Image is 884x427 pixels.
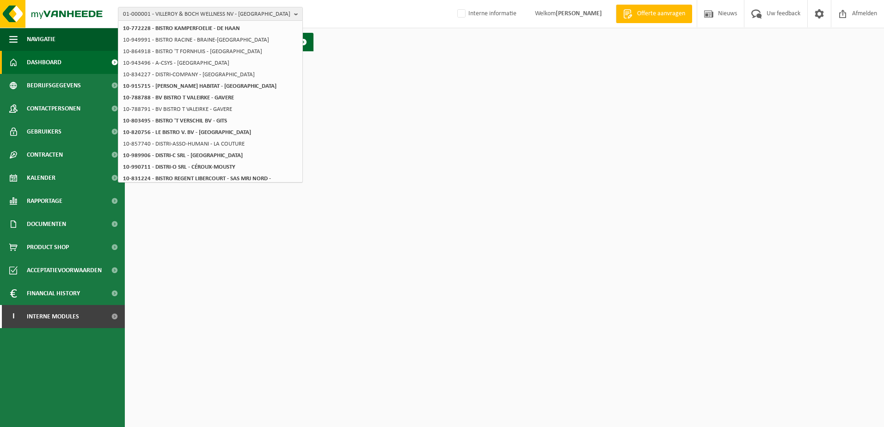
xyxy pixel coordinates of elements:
strong: 10-989906 - DISTRI-C SRL - [GEOGRAPHIC_DATA] [123,152,243,159]
span: Interne modules [27,305,79,328]
label: Interne informatie [455,7,516,21]
span: I [9,305,18,328]
li: 10-834227 - DISTRI-COMPANY - [GEOGRAPHIC_DATA] [120,69,301,80]
span: Gebruikers [27,120,61,143]
strong: 10-788788 - BV BISTRO T VALEIRKE - GAVERE [123,95,234,101]
a: Offerte aanvragen [616,5,692,23]
button: 01-000001 - VILLEROY & BOCH WELLNESS NV - [GEOGRAPHIC_DATA] [118,7,303,21]
strong: 10-831224 - BISTRO REGENT LIBERCOURT - SAS MRJ NORD - [GEOGRAPHIC_DATA] [123,176,271,189]
span: Navigatie [27,28,55,51]
strong: 10-990711 - DISTRI-O SRL - CÉROUX-MOUSTY [123,164,235,170]
span: Contactpersonen [27,97,80,120]
span: Kalender [27,166,55,189]
span: Contracten [27,143,63,166]
li: 10-864918 - BISTRO 'T FORNHUIS - [GEOGRAPHIC_DATA] [120,46,301,57]
span: Offerte aanvragen [635,9,688,18]
span: Documenten [27,213,66,236]
strong: 10-820756 - LE BISTRO V. BV - [GEOGRAPHIC_DATA] [123,129,251,135]
li: 10-943496 - A-CSYS - [GEOGRAPHIC_DATA] [120,57,301,69]
span: Acceptatievoorwaarden [27,259,102,282]
span: Bedrijfsgegevens [27,74,81,97]
span: Rapportage [27,189,62,213]
span: 01-000001 - VILLEROY & BOCH WELLNESS NV - [GEOGRAPHIC_DATA] [123,7,290,21]
li: 10-788791 - BV BISTRO T VALEIRKE - GAVERE [120,104,301,115]
strong: 10-803495 - BISTRO 'T VERSCHIL BV - GITS [123,118,227,124]
span: Dashboard [27,51,61,74]
strong: 10-772228 - BISTRO KAMPERFOELIE - DE HAAN [123,25,240,31]
li: 10-857740 - DISTRI-ASSO-HUMANI - LA COUTURE [120,138,301,150]
span: Product Shop [27,236,69,259]
strong: [PERSON_NAME] [556,10,602,17]
span: Financial History [27,282,80,305]
li: 10-949991 - BISTRO RACINE - BRAINE-[GEOGRAPHIC_DATA] [120,34,301,46]
strong: 10-915715 - [PERSON_NAME] HABITAT - [GEOGRAPHIC_DATA] [123,83,276,89]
